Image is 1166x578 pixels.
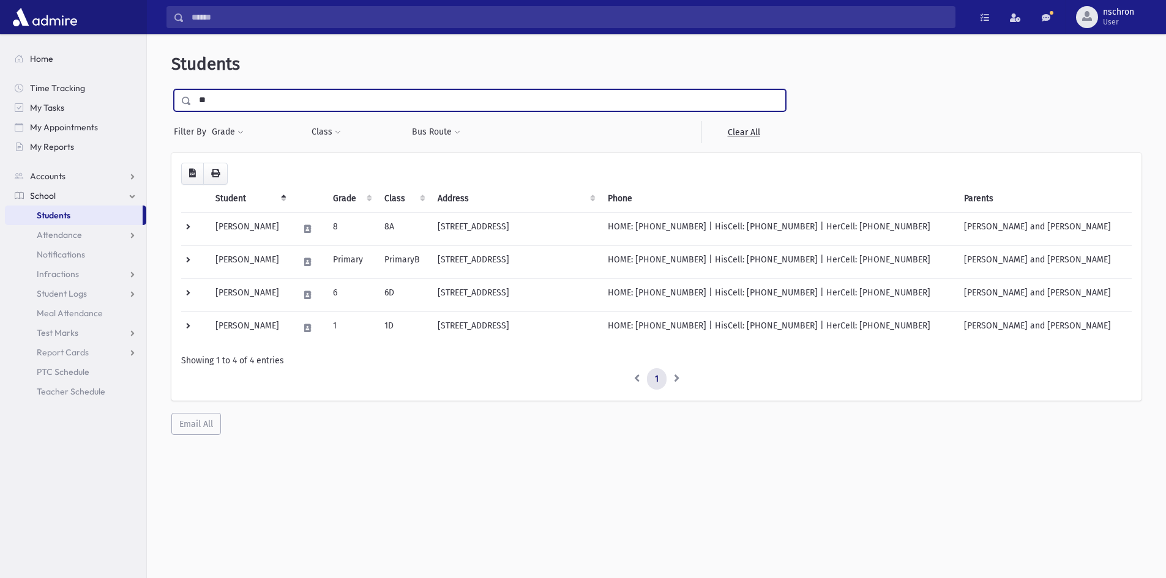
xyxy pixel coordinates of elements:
[411,121,461,143] button: Bus Route
[5,323,146,343] a: Test Marks
[600,185,957,213] th: Phone
[326,278,378,311] td: 6
[5,137,146,157] a: My Reports
[181,354,1132,367] div: Showing 1 to 4 of 4 entries
[957,212,1132,245] td: [PERSON_NAME] and [PERSON_NAME]
[430,245,600,278] td: [STREET_ADDRESS]
[377,185,430,213] th: Class: activate to sort column ascending
[37,288,87,299] span: Student Logs
[30,122,98,133] span: My Appointments
[10,5,80,29] img: AdmirePro
[957,278,1132,311] td: [PERSON_NAME] and [PERSON_NAME]
[430,212,600,245] td: [STREET_ADDRESS]
[208,245,291,278] td: [PERSON_NAME]
[377,212,430,245] td: 8A
[5,206,143,225] a: Students
[377,278,430,311] td: 6D
[600,278,957,311] td: HOME: [PHONE_NUMBER] | HisCell: [PHONE_NUMBER] | HerCell: [PHONE_NUMBER]
[377,245,430,278] td: PrimaryB
[5,264,146,284] a: Infractions
[30,190,56,201] span: School
[377,311,430,344] td: 1D
[211,121,244,143] button: Grade
[5,78,146,98] a: Time Tracking
[203,163,228,185] button: Print
[701,121,786,143] a: Clear All
[311,121,342,143] button: Class
[5,117,146,137] a: My Appointments
[208,212,291,245] td: [PERSON_NAME]
[5,186,146,206] a: School
[181,163,204,185] button: CSV
[5,245,146,264] a: Notifications
[208,278,291,311] td: [PERSON_NAME]
[37,229,82,240] span: Attendance
[5,362,146,382] a: PTC Schedule
[326,311,378,344] td: 1
[30,171,65,182] span: Accounts
[37,308,103,319] span: Meal Attendance
[30,102,64,113] span: My Tasks
[208,311,291,344] td: [PERSON_NAME]
[5,382,146,401] a: Teacher Schedule
[600,212,957,245] td: HOME: [PHONE_NUMBER] | HisCell: [PHONE_NUMBER] | HerCell: [PHONE_NUMBER]
[957,245,1132,278] td: [PERSON_NAME] and [PERSON_NAME]
[430,278,600,311] td: [STREET_ADDRESS]
[30,53,53,64] span: Home
[430,185,600,213] th: Address: activate to sort column ascending
[5,49,146,69] a: Home
[174,125,211,138] span: Filter By
[5,303,146,323] a: Meal Attendance
[326,245,378,278] td: Primary
[1103,7,1134,17] span: nschron
[37,210,70,221] span: Students
[957,185,1132,213] th: Parents
[30,141,74,152] span: My Reports
[600,245,957,278] td: HOME: [PHONE_NUMBER] | HisCell: [PHONE_NUMBER] | HerCell: [PHONE_NUMBER]
[208,185,291,213] th: Student: activate to sort column descending
[600,311,957,344] td: HOME: [PHONE_NUMBER] | HisCell: [PHONE_NUMBER] | HerCell: [PHONE_NUMBER]
[37,249,85,260] span: Notifications
[5,166,146,186] a: Accounts
[957,311,1132,344] td: [PERSON_NAME] and [PERSON_NAME]
[5,284,146,303] a: Student Logs
[37,366,89,377] span: PTC Schedule
[1103,17,1134,27] span: User
[37,269,79,280] span: Infractions
[5,225,146,245] a: Attendance
[37,327,78,338] span: Test Marks
[326,212,378,245] td: 8
[5,343,146,362] a: Report Cards
[171,54,240,74] span: Students
[430,311,600,344] td: [STREET_ADDRESS]
[37,386,105,397] span: Teacher Schedule
[171,413,221,435] button: Email All
[5,98,146,117] a: My Tasks
[647,368,667,390] a: 1
[184,6,955,28] input: Search
[326,185,378,213] th: Grade: activate to sort column ascending
[37,347,89,358] span: Report Cards
[30,83,85,94] span: Time Tracking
